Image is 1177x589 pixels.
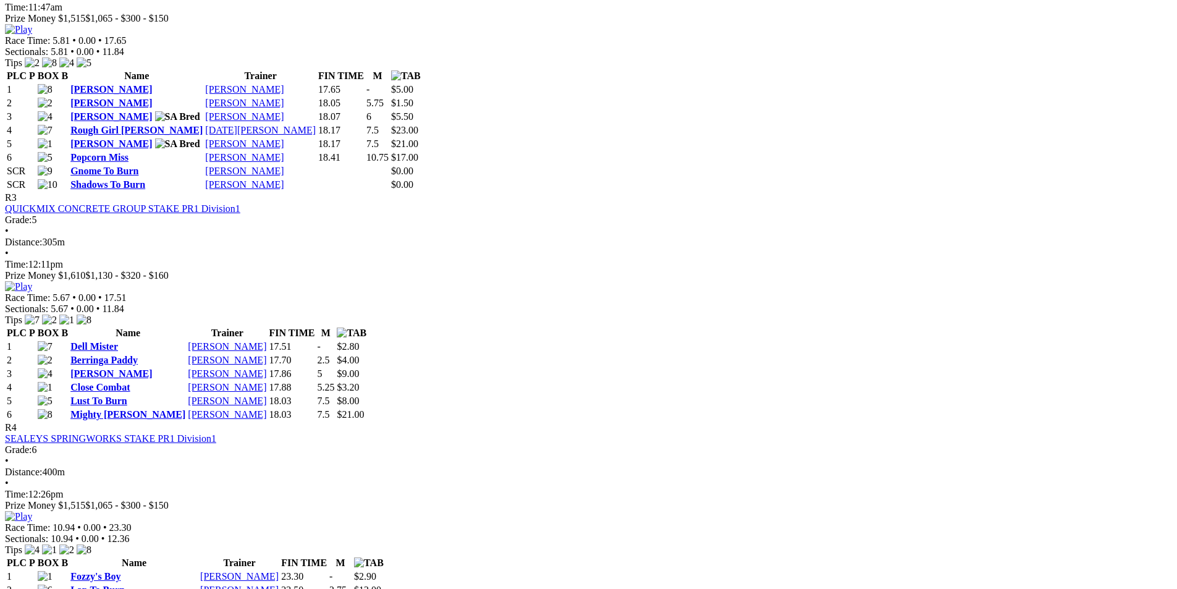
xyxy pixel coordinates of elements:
span: 0.00 [77,303,94,314]
td: 17.88 [268,381,315,394]
span: Grade: [5,444,32,455]
span: 17.51 [104,292,127,303]
a: [PERSON_NAME] [205,166,284,176]
span: Race Time: [5,522,50,533]
td: 18.17 [318,138,365,150]
span: • [77,522,81,533]
span: Time: [5,489,28,499]
span: • [98,35,102,46]
span: $5.00 [391,84,413,95]
span: 0.00 [78,35,96,46]
img: 8 [38,84,53,95]
a: [PERSON_NAME] [70,98,152,108]
span: B [61,557,68,568]
img: 1 [38,138,53,150]
img: 5 [77,57,91,69]
a: [PERSON_NAME] [205,138,284,149]
text: - [317,341,320,352]
img: 1 [42,545,57,556]
span: $8.00 [337,396,359,406]
span: $0.00 [391,179,413,190]
span: 5.81 [53,35,70,46]
img: 1 [59,315,74,326]
span: $1,130 - $320 - $160 [85,270,169,281]
span: Tips [5,57,22,68]
text: 7.5 [317,396,329,406]
a: [PERSON_NAME] [188,382,266,392]
span: • [75,533,79,544]
span: Sectionals: [5,303,48,314]
span: 5.81 [51,46,68,57]
span: • [72,292,76,303]
td: 5 [6,395,36,407]
img: 7 [38,341,53,352]
td: 6 [6,151,36,164]
td: 4 [6,381,36,394]
a: [PERSON_NAME] [70,138,152,149]
img: 5 [38,152,53,163]
span: Race Time: [5,35,50,46]
img: TAB [391,70,421,82]
th: Trainer [205,70,316,82]
span: Tips [5,545,22,555]
a: Close Combat [70,382,130,392]
td: 18.17 [318,124,365,137]
span: B [61,70,68,81]
img: Play [5,24,32,35]
span: 5.67 [53,292,70,303]
img: 2 [38,355,53,366]
th: FIN TIME [318,70,365,82]
a: Gnome To Burn [70,166,138,176]
span: Race Time: [5,292,50,303]
span: $1.50 [391,98,413,108]
div: Prize Money $1,515 [5,13,1172,24]
text: 5 [317,368,322,379]
div: 12:26pm [5,489,1172,500]
span: 0.00 [82,533,99,544]
img: 9 [38,166,53,177]
span: P [29,328,35,338]
img: 7 [38,125,53,136]
th: M [316,327,335,339]
span: • [5,248,9,258]
th: FIN TIME [268,327,315,339]
a: Berringa Paddy [70,355,138,365]
span: 10.94 [51,533,73,544]
td: SCR [6,179,36,191]
th: Name [70,70,203,82]
td: 3 [6,368,36,380]
span: Sectionals: [5,533,48,544]
span: PLC [7,328,27,338]
th: Trainer [187,327,267,339]
td: 5 [6,138,36,150]
span: • [5,226,9,236]
span: 0.00 [78,292,96,303]
a: Lust To Burn [70,396,127,406]
a: QUICKMIX CONCRETE GROUP STAKE PR1 Division1 [5,203,240,214]
span: Time: [5,2,28,12]
text: - [329,571,332,582]
span: Distance: [5,467,42,477]
span: R4 [5,422,17,433]
td: 1 [6,83,36,96]
td: 23.30 [281,570,327,583]
text: 7.5 [317,409,329,420]
span: $9.00 [337,368,359,379]
td: 17.86 [268,368,315,380]
img: 1 [38,571,53,582]
img: 2 [25,57,40,69]
img: 2 [42,315,57,326]
span: $1,065 - $300 - $150 [85,500,169,511]
td: 1 [6,341,36,353]
span: P [29,70,35,81]
img: 8 [77,545,91,556]
span: $3.20 [337,382,359,392]
span: 0.00 [83,522,101,533]
a: Popcorn Miss [70,152,129,163]
div: 12:11pm [5,259,1172,270]
text: 5.75 [366,98,384,108]
a: SEALEYS SPRINGWORKS STAKE PR1 Division1 [5,433,216,444]
span: Grade: [5,214,32,225]
td: 2 [6,354,36,367]
a: Dell Mister [70,341,118,352]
